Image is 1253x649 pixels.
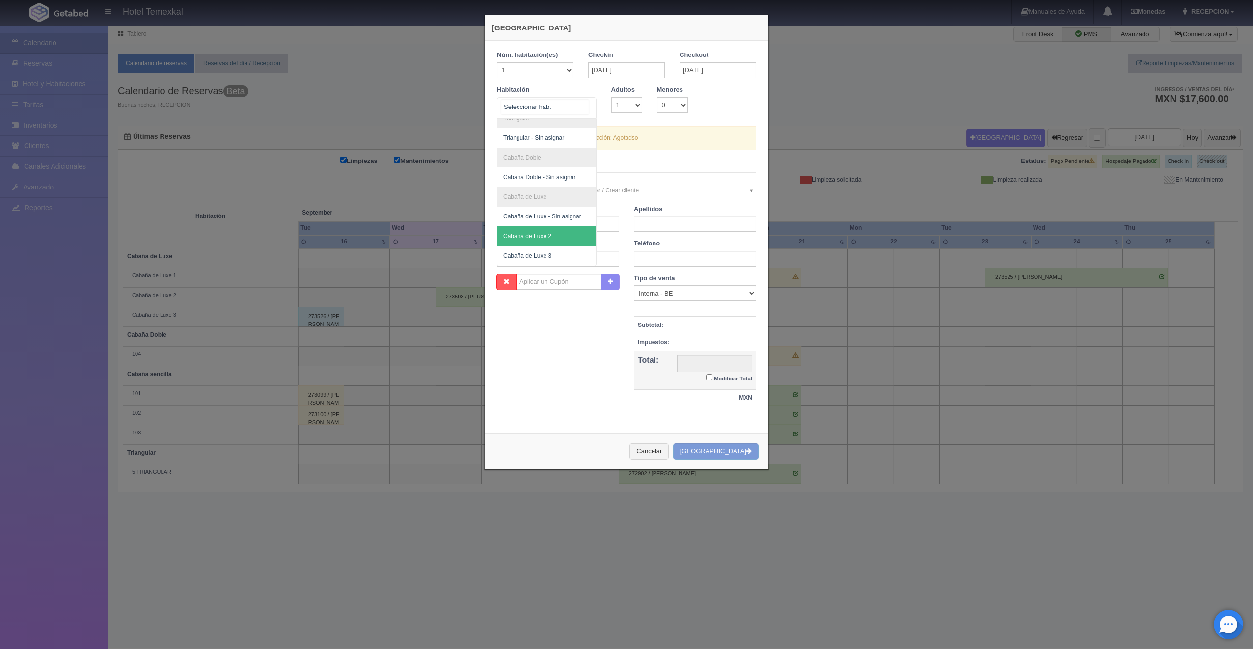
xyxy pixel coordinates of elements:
[570,183,743,198] span: Seleccionar / Crear cliente
[680,62,756,78] input: DD-MM-AAAA
[634,334,673,351] th: Impuestos:
[629,443,669,460] button: Cancelar
[490,183,558,192] label: Cliente
[634,205,663,214] label: Apellidos
[503,174,575,181] span: Cabaña Doble - Sin asignar
[634,274,675,283] label: Tipo de venta
[503,233,551,240] span: Cabaña de Luxe 2
[497,126,756,150] div: No hay disponibilidad en esta habitación: Agotadso
[588,62,665,78] input: DD-MM-AAAA
[611,85,635,95] label: Adultos
[497,158,756,173] legend: Datos del Cliente
[503,213,581,220] span: Cabaña de Luxe - Sin asignar
[706,374,712,380] input: Modificar Total
[497,51,558,60] label: Núm. habitación(es)
[497,85,529,95] label: Habitación
[657,85,683,95] label: Menores
[714,376,752,381] small: Modificar Total
[516,274,601,290] input: Aplicar un Cupón
[634,351,673,390] th: Total:
[566,183,757,197] a: Seleccionar / Crear cliente
[680,51,708,60] label: Checkout
[503,135,564,141] span: Triangular - Sin asignar
[492,23,761,33] h4: [GEOGRAPHIC_DATA]
[501,100,589,114] input: Seleccionar hab.
[634,239,660,248] label: Teléfono
[634,317,673,334] th: Subtotal:
[739,394,752,401] strong: MXN
[588,51,613,60] label: Checkin
[503,252,551,259] span: Cabaña de Luxe 3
